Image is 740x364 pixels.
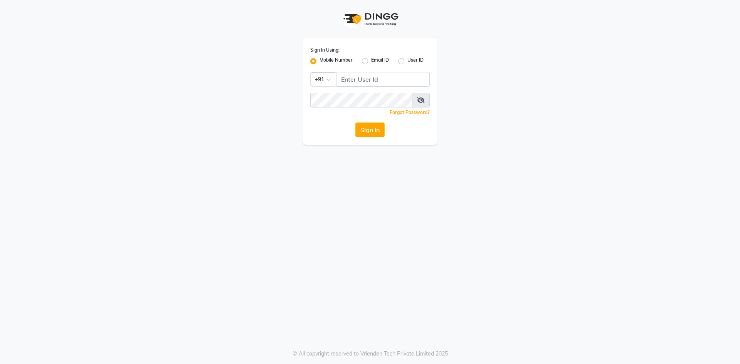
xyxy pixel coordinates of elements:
img: logo1.svg [339,8,401,30]
label: Sign In Using: [310,47,340,54]
label: User ID [407,57,424,66]
label: Mobile Number [320,57,353,66]
button: Sign In [355,122,385,137]
input: Username [310,93,412,107]
input: Username [336,72,430,87]
label: Email ID [371,57,389,66]
a: Forgot Password? [390,109,430,115]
